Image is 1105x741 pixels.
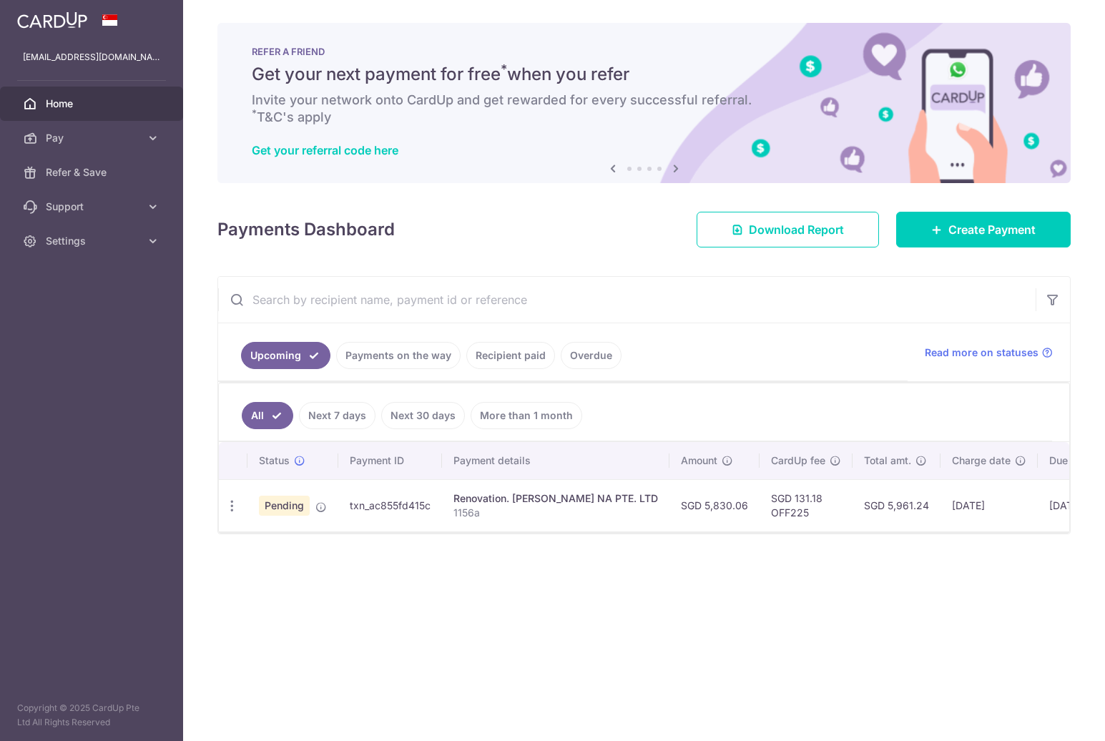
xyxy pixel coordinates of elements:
a: Payments on the way [336,342,461,369]
span: Support [46,200,140,214]
span: Download Report [749,221,844,238]
span: Refer & Save [46,165,140,180]
th: Payment details [442,442,669,479]
a: All [242,402,293,429]
span: Due date [1049,453,1092,468]
span: Create Payment [948,221,1036,238]
td: [DATE] [941,479,1038,531]
a: Read more on statuses [925,345,1053,360]
a: Overdue [561,342,622,369]
a: More than 1 month [471,402,582,429]
span: Charge date [952,453,1011,468]
a: Next 30 days [381,402,465,429]
span: Total amt. [864,453,911,468]
td: SGD 5,961.24 [853,479,941,531]
span: Amount [681,453,717,468]
span: Settings [46,234,140,248]
img: RAF banner [217,23,1071,183]
td: SGD 5,830.06 [669,479,760,531]
span: Status [259,453,290,468]
input: Search by recipient name, payment id or reference [218,277,1036,323]
a: Create Payment [896,212,1071,247]
td: txn_ac855fd415c [338,479,442,531]
iframe: Opens a widget where you can find more information [1013,698,1091,734]
a: Download Report [697,212,879,247]
span: Pending [259,496,310,516]
span: Home [46,97,140,111]
p: [EMAIL_ADDRESS][DOMAIN_NAME] [23,50,160,64]
a: Upcoming [241,342,330,369]
span: Pay [46,131,140,145]
a: Get your referral code here [252,143,398,157]
h6: Invite your network onto CardUp and get rewarded for every successful referral. T&C's apply [252,92,1036,126]
span: Read more on statuses [925,345,1038,360]
th: Payment ID [338,442,442,479]
h5: Get your next payment for free when you refer [252,63,1036,86]
a: Next 7 days [299,402,375,429]
td: SGD 131.18 OFF225 [760,479,853,531]
p: 1156a [453,506,658,520]
img: CardUp [17,11,87,29]
div: Renovation. [PERSON_NAME] NA PTE. LTD [453,491,658,506]
a: Recipient paid [466,342,555,369]
p: REFER A FRIEND [252,46,1036,57]
span: CardUp fee [771,453,825,468]
h4: Payments Dashboard [217,217,395,242]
